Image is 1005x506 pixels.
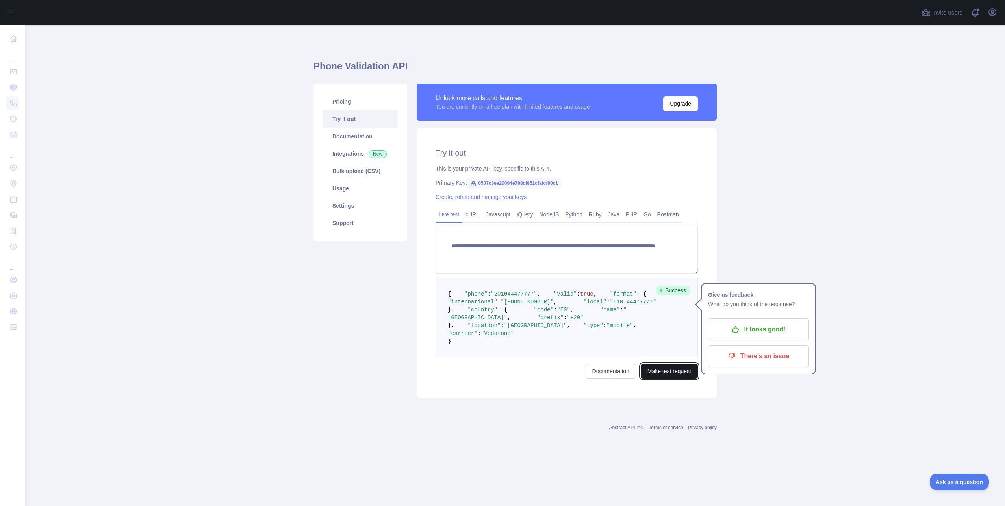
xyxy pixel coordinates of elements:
a: Usage [323,180,398,197]
span: "carrier" [448,330,478,337]
a: Bulk upload (CSV) [323,162,398,180]
div: This is your private API key, specific to this API. [436,165,698,173]
span: "201044477777" [491,291,537,297]
span: "+20" [567,314,583,321]
button: Upgrade [663,96,698,111]
a: Python [562,208,586,221]
p: What do you think of the response? [708,300,809,309]
button: It looks good! [708,318,809,340]
span: "code" [534,307,553,313]
div: You are currently on a free plan with limited features and usage [436,103,590,111]
a: Privacy policy [688,425,717,430]
a: Java [605,208,623,221]
div: ... [6,255,19,271]
a: Documentation [586,364,636,379]
p: It looks good! [714,323,803,336]
span: "mobile" [606,322,633,329]
span: : [603,322,606,329]
span: , [554,299,557,305]
div: ... [6,47,19,63]
iframe: Toggle Customer Support [930,474,989,490]
span: }, [448,307,454,313]
span: "valid" [554,291,577,297]
span: "phone" [464,291,488,297]
a: Integrations New [323,145,398,162]
span: : { [497,307,507,313]
span: "Vodafone" [481,330,514,337]
span: "international" [448,299,497,305]
span: New [369,150,387,158]
a: Live test [436,208,462,221]
h1: Give us feedback [708,290,809,300]
span: : [606,299,610,305]
span: : [501,322,504,329]
a: Abstract API Inc. [609,425,644,430]
span: "prefix" [537,314,564,321]
span: }, [448,322,454,329]
span: "EG" [557,307,570,313]
span: : [620,307,623,313]
span: "location" [467,322,501,329]
span: "[PHONE_NUMBER]" [501,299,553,305]
p: There's an issue [714,350,803,363]
button: Make test request [641,364,698,379]
span: : [497,299,501,305]
a: Create, rotate and manage your keys [436,194,527,200]
a: Go [640,208,654,221]
h1: Phone Validation API [313,60,717,79]
button: There's an issue [708,345,809,367]
span: , [567,322,570,329]
a: NodeJS [536,208,562,221]
a: jQuery [514,208,536,221]
span: Success [656,286,690,295]
span: : [554,307,557,313]
span: , [593,291,597,297]
button: Invite users [920,6,964,19]
span: { [448,291,451,297]
span: , [633,322,636,329]
span: 0507c3ea20094e788cf851cfafcf80c1 [467,177,561,189]
a: Settings [323,197,398,214]
span: "010 44477777" [610,299,656,305]
div: Unlock more calls and features [436,93,590,103]
a: Javascript [482,208,514,221]
a: PHP [623,208,640,221]
a: Try it out [323,110,398,128]
div: ... [6,143,19,159]
span: "local" [583,299,606,305]
span: : [564,314,567,321]
div: Primary Key: [436,179,698,187]
a: cURL [462,208,482,221]
span: "name" [600,307,620,313]
a: Postman [654,208,682,221]
span: Invite users [932,8,962,17]
a: Ruby [586,208,605,221]
span: , [537,291,540,297]
a: Support [323,214,398,232]
span: : [577,291,580,297]
span: : { [636,291,646,297]
span: "[GEOGRAPHIC_DATA]" [504,322,567,329]
a: Pricing [323,93,398,110]
a: Terms of service [649,425,683,430]
span: "type" [584,322,603,329]
span: } [448,338,451,344]
span: , [570,307,573,313]
span: : [478,330,481,337]
span: "format" [610,291,636,297]
a: Documentation [323,128,398,145]
h2: Try it out [436,147,698,158]
span: : [488,291,491,297]
span: true [580,291,593,297]
span: "country" [467,307,497,313]
span: , [507,314,510,321]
